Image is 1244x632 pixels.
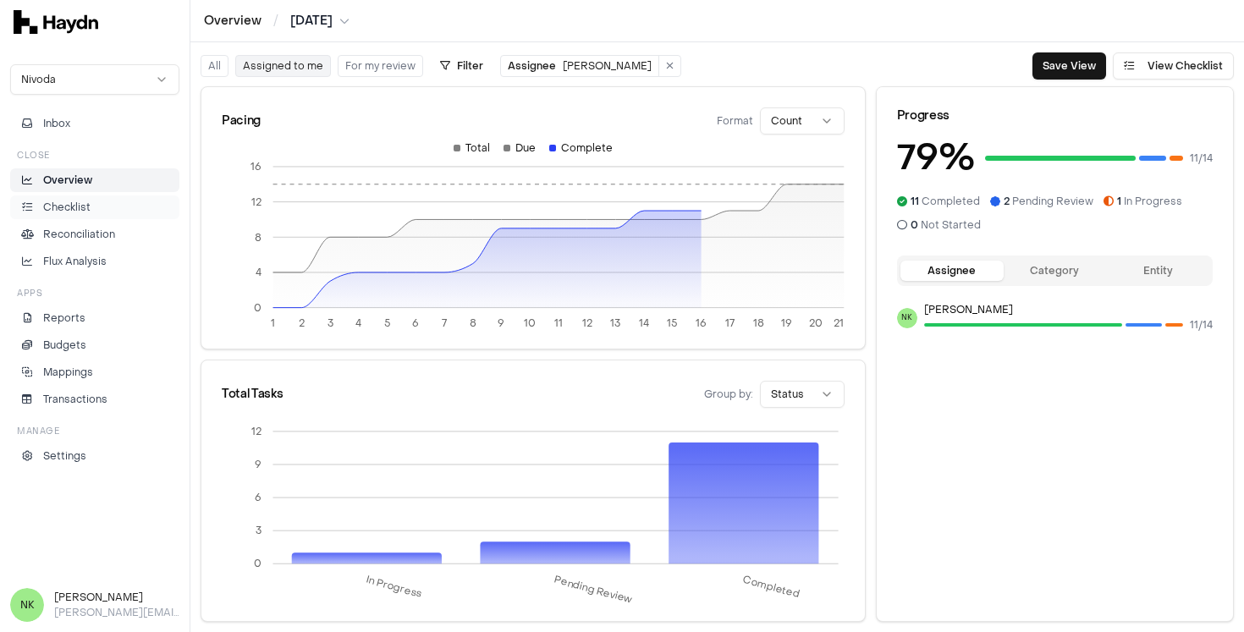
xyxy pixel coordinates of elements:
[498,316,504,330] tspan: 9
[549,141,613,155] div: Complete
[704,387,753,401] span: Group by:
[10,195,179,219] a: Checklist
[251,425,261,438] tspan: 12
[201,55,228,77] button: All
[54,605,179,620] p: [PERSON_NAME][EMAIL_ADDRESS][DOMAIN_NAME]
[255,231,261,245] tspan: 8
[251,195,261,209] tspan: 12
[667,316,678,330] tspan: 15
[1117,195,1121,208] span: 1
[412,316,419,330] tspan: 6
[43,338,86,353] p: Budgets
[1113,52,1234,80] button: View Checklist
[10,306,179,330] a: Reports
[17,149,50,162] h3: Close
[338,55,423,77] button: For my review
[834,316,844,330] tspan: 21
[10,112,179,135] button: Inbox
[10,168,179,192] a: Overview
[639,316,649,330] tspan: 14
[911,195,919,208] span: 11
[911,218,918,232] span: 0
[752,316,763,330] tspan: 18
[897,131,975,184] h3: 79 %
[43,365,93,380] p: Mappings
[43,227,115,242] p: Reconciliation
[383,316,390,330] tspan: 5
[911,218,981,232] span: Not Started
[10,588,44,622] span: NK
[290,13,333,30] span: [DATE]
[271,316,275,330] tspan: 1
[10,387,179,411] a: Transactions
[204,13,261,30] a: Overview
[328,316,333,330] tspan: 3
[900,261,1004,281] button: Assignee
[270,12,282,29] span: /
[299,316,305,330] tspan: 2
[250,160,261,173] tspan: 16
[442,316,447,330] tspan: 7
[235,55,331,77] button: Assigned to me
[1032,52,1106,80] button: Save View
[10,223,179,246] a: Reconciliation
[17,425,59,437] h3: Manage
[10,360,179,384] a: Mappings
[610,316,620,330] tspan: 13
[1004,195,1093,208] span: Pending Review
[582,316,592,330] tspan: 12
[43,392,107,407] p: Transactions
[17,287,42,300] h3: Apps
[1004,195,1010,208] span: 2
[1004,261,1107,281] button: Category
[897,107,1213,124] div: Progress
[256,524,261,537] tspan: 3
[43,116,70,131] span: Inbox
[742,573,802,601] tspan: Completed
[696,316,707,330] tspan: 16
[290,13,350,30] button: [DATE]
[553,573,635,607] tspan: Pending Review
[256,266,261,279] tspan: 4
[43,200,91,215] p: Checklist
[1190,318,1213,332] span: 11 / 14
[355,316,361,330] tspan: 4
[781,316,792,330] tspan: 19
[1106,261,1209,281] button: Entity
[504,141,536,155] div: Due
[897,308,917,328] span: NK
[501,56,659,76] button: Assignee[PERSON_NAME]
[365,573,425,601] tspan: In Progress
[10,250,179,273] a: Flux Analysis
[10,444,179,468] a: Settings
[924,303,1213,316] p: [PERSON_NAME]
[524,316,536,330] tspan: 10
[54,590,179,605] h3: [PERSON_NAME]
[204,13,350,30] nav: breadcrumb
[1190,151,1213,165] span: 11 / 14
[470,316,476,330] tspan: 8
[43,311,85,326] p: Reports
[255,458,261,471] tspan: 9
[717,114,753,128] span: Format
[725,316,735,330] tspan: 17
[454,141,490,155] div: Total
[10,333,179,357] a: Budgets
[14,10,98,34] img: svg+xml,%3c
[222,386,283,403] div: Total Tasks
[43,173,92,188] p: Overview
[1117,195,1182,208] span: In Progress
[43,254,107,269] p: Flux Analysis
[911,195,980,208] span: Completed
[430,52,493,80] button: Filter
[222,113,261,129] div: Pacing
[254,301,261,315] tspan: 0
[254,557,261,570] tspan: 0
[43,448,86,464] p: Settings
[808,316,822,330] tspan: 20
[508,59,556,73] span: Assignee
[255,491,261,504] tspan: 6
[554,316,563,330] tspan: 11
